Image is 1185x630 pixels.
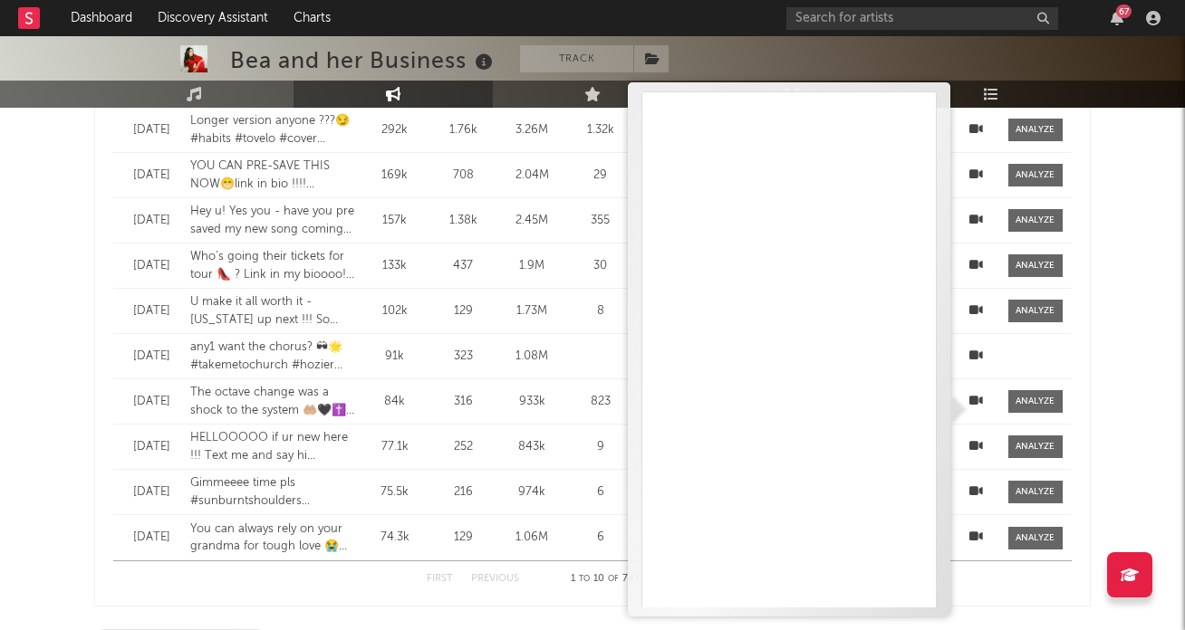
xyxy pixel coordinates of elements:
[190,339,358,374] div: any1 want the chorus? 🕶🌟 #takemetochurch #hozier #vocals #cover #alto #piano #acoustic
[230,45,497,75] div: Bea and her Business
[569,167,632,185] div: 29
[504,302,560,320] div: 1.73M
[367,483,423,501] div: 75.5k
[504,529,560,547] div: 1.06M
[1116,5,1132,18] div: 67
[431,393,495,411] div: 316
[190,248,358,283] div: Who’s going their tickets for tour 👠 ? Link in my bioooo!!! #maryonacross #cover #ghost #vocals #...
[504,438,560,456] div: 843k
[431,212,495,230] div: 1.38k
[122,483,181,501] div: [DATE]
[569,302,632,320] div: 8
[122,257,181,275] div: [DATE]
[190,203,358,238] div: Hey u! Yes you - have you pre saved my new song coming out? LINK IN BIO bebeeey ❤️ #alwaysremembe...
[504,257,560,275] div: 1.9M
[504,483,560,501] div: 974k
[190,429,358,464] div: HELLOOOOO if ur new here !!! Text me and say hi [PHONE_NUMBER] 🪭❤️ #standup #cynthiaerivo #cover
[190,157,358,193] div: YOU CAN PRE-SAVE THIS NOW😁link in bio !!!! #borntobealive #newmusic #piano #vocals #alto #acoustic
[190,474,358,510] div: Gimmeeee time pls #sunburntshoulders #newmusic #vocals
[122,121,181,139] div: [DATE]
[431,257,495,275] div: 437
[579,575,590,583] span: to
[431,438,495,456] div: 252
[367,212,423,230] div: 157k
[1111,11,1123,25] button: 67
[431,121,495,139] div: 1.76k
[504,348,560,366] div: 1.08M
[569,438,632,456] div: 9
[504,212,560,230] div: 2.45M
[190,112,358,148] div: Longer version anyone ???😏 #habits #tovelo #cover #vocals #acoustic #piano #alto
[122,438,181,456] div: [DATE]
[431,348,495,366] div: 323
[555,568,655,590] div: 1 10 747
[608,575,619,583] span: of
[367,302,423,320] div: 102k
[786,7,1058,30] input: Search for artists
[190,520,358,556] div: You can always rely on your grandma for tough love 😭😭😭 the end rip #borntobealive #newmusic #alto...
[367,438,423,456] div: 77.1k
[367,121,423,139] div: 292k
[431,529,495,547] div: 129
[367,257,423,275] div: 133k
[122,212,181,230] div: [DATE]
[367,393,423,411] div: 84k
[504,121,560,139] div: 3.26M
[122,348,181,366] div: [DATE]
[367,348,423,366] div: 91k
[122,302,181,320] div: [DATE]
[569,212,632,230] div: 355
[367,167,423,185] div: 169k
[122,529,181,547] div: [DATE]
[427,574,453,584] button: First
[569,121,632,139] div: 1.32k
[569,483,632,501] div: 6
[504,393,560,411] div: 933k
[367,529,423,547] div: 74.3k
[190,293,358,329] div: U make it all worth it - [US_STATE] up next !!! So excited to see you guys ❤️ last few tickets in...
[431,302,495,320] div: 129
[122,167,181,185] div: [DATE]
[190,384,358,419] div: The octave change was a shock to the system 🤲🏼🖤✝️ lol #maryonacross #ghost #cover #acoustic #voca...
[569,529,632,547] div: 6
[520,45,633,72] button: Track
[431,483,495,501] div: 216
[569,393,632,411] div: 823
[471,574,519,584] button: Previous
[504,167,560,185] div: 2.04M
[569,257,632,275] div: 30
[431,167,495,185] div: 708
[122,393,181,411] div: [DATE]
